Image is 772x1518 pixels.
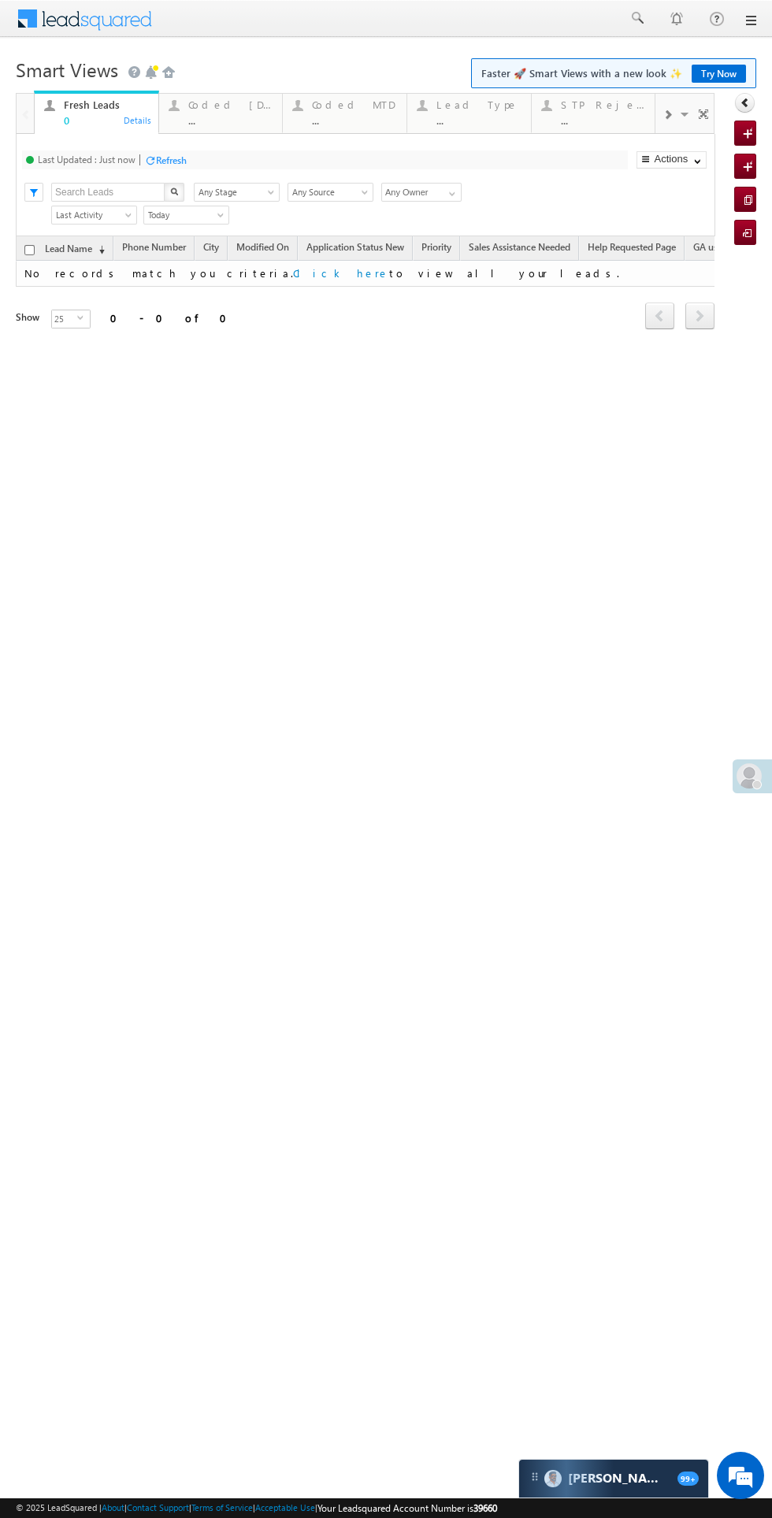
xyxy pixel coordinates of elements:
[685,304,714,329] a: next
[236,241,289,253] span: Modified On
[568,1471,670,1486] span: Carter
[561,114,646,126] div: ...
[685,239,759,259] a: GA user agent
[288,185,368,199] span: Any Source
[561,98,646,111] div: STP Rejection Reason
[293,266,389,280] a: Click here
[194,182,280,202] div: Lead Stage Filter
[52,208,132,222] span: Last Activity
[469,241,570,253] span: Sales Assistance Needed
[421,241,451,253] span: Priority
[282,94,407,133] a: Coded MTD...
[518,1459,709,1498] div: carter-dragCarter[PERSON_NAME]99+
[27,83,66,103] img: d_60004797649_company_0_60004797649
[692,65,746,83] a: Try Now
[381,183,462,202] input: Type to Search
[481,65,746,81] span: Faster 🚀 Smart Views with a new look ✨
[156,154,187,166] div: Refresh
[170,187,178,195] img: Search
[588,241,676,253] span: Help Requested Page
[312,98,397,111] div: Coded MTD
[258,8,296,46] div: Minimize live chat window
[51,183,165,202] input: Search Leads
[37,239,113,260] a: Lead Name(sorted descending)
[645,302,674,329] span: prev
[127,1502,189,1512] a: Contact Support
[544,1470,562,1487] img: Carter
[144,208,224,222] span: Today
[288,182,373,202] div: Lead Source Filter
[306,241,404,253] span: Application Status New
[580,239,684,259] a: Help Requested Page
[645,304,674,329] a: prev
[531,94,656,133] a: STP Rejection Reason...
[255,1502,315,1512] a: Acceptable Use
[693,241,752,253] span: GA user agent
[203,241,219,253] span: City
[143,206,229,225] a: Today
[158,94,284,133] a: Coded [DATE]...
[64,98,149,111] div: Fresh Leads
[381,182,460,202] div: Owner Filter
[228,239,297,259] a: Modified On
[114,239,194,259] a: Phone Number
[110,309,236,327] div: 0 - 0 of 0
[436,114,521,126] div: ...
[529,1471,541,1483] img: carter-drag
[51,206,137,225] a: Last Activity
[406,94,532,133] a: Lead Type...
[123,113,153,127] div: Details
[77,314,90,321] span: select
[685,302,714,329] span: next
[52,310,77,328] span: 25
[473,1502,497,1514] span: 39660
[214,485,286,507] em: Start Chat
[440,184,460,199] a: Show All Items
[16,57,118,82] span: Smart Views
[64,114,149,126] div: 0
[317,1502,497,1514] span: Your Leadsquared Account Number is
[24,245,35,255] input: Check all records
[188,114,273,126] div: ...
[461,239,578,259] a: Sales Assistance Needed
[195,239,227,259] a: City
[20,146,288,472] textarea: Type your message and hit 'Enter'
[38,154,135,165] div: Last Updated : Just now
[92,243,105,256] span: (sorted descending)
[637,151,707,169] button: Actions
[194,183,280,202] a: Any Stage
[288,183,373,202] a: Any Source
[299,239,412,259] a: Application Status New
[16,1501,497,1516] span: © 2025 LeadSquared | | | | |
[82,83,265,103] div: Chat with us now
[102,1502,124,1512] a: About
[191,1502,253,1512] a: Terms of Service
[195,185,274,199] span: Any Stage
[16,310,39,325] div: Show
[312,114,397,126] div: ...
[188,98,273,111] div: Coded [DATE]
[436,98,521,111] div: Lead Type
[122,241,186,253] span: Phone Number
[34,91,159,135] a: Fresh Leads0Details
[414,239,459,259] a: Priority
